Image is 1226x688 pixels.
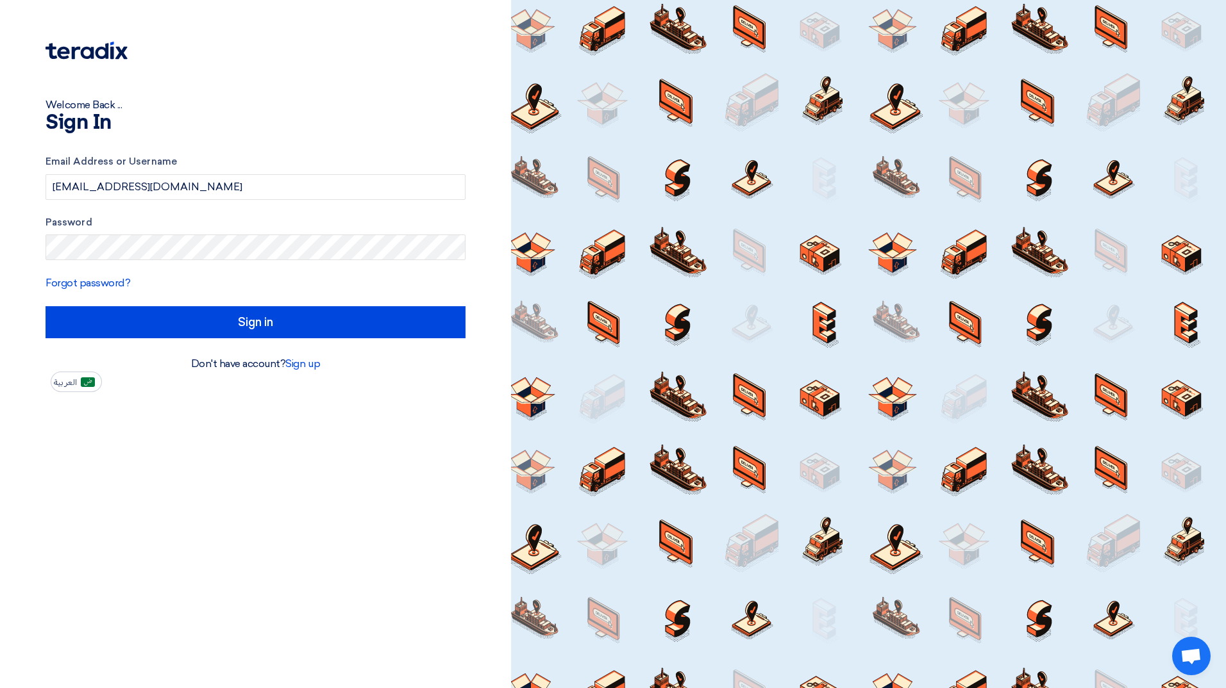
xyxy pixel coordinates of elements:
button: العربية [51,372,102,392]
a: Sign up [285,357,320,370]
label: Email Address or Username [46,154,466,169]
a: Forgot password? [46,277,130,289]
h1: Sign In [46,113,466,133]
div: Don't have account? [46,356,466,372]
input: Enter your business email or username [46,174,466,200]
img: Teradix logo [46,42,128,60]
label: Password [46,215,466,230]
div: Welcome Back ... [46,97,466,113]
img: ar-AR.png [81,377,95,387]
input: Sign in [46,306,466,338]
a: Open chat [1172,637,1211,675]
span: العربية [54,378,77,387]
